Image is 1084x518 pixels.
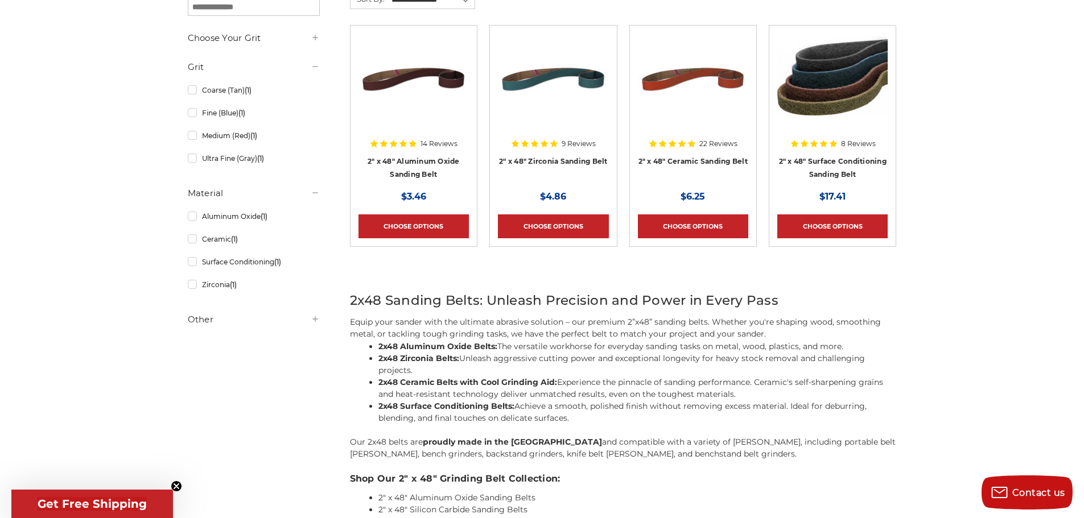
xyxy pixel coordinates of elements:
h2: 2x48 Sanding Belts: Unleash Precision and Power in Every Pass [350,291,897,310]
span: $4.86 [540,191,566,202]
span: (1) [238,109,245,117]
span: $6.25 [681,191,705,202]
span: Get Free Shipping [38,497,147,511]
a: Choose Options [358,214,469,238]
span: (1) [261,212,267,221]
a: Choose Options [638,214,748,238]
a: Choose Options [777,214,888,238]
strong: 2x48 Zirconia Belts: [378,353,459,363]
a: Fine (Blue) [188,103,320,123]
p: Our 2x48 belts are and compatible with a variety of [PERSON_NAME], including portable belt [PERSO... [350,436,897,460]
strong: 2x48 Aluminum Oxide Belts: [378,341,497,351]
span: (1) [231,235,238,243]
li: The versatile workhorse for everyday sanding tasks on metal, wood, plastics, and more. [378,341,897,353]
span: (1) [245,86,252,94]
span: (1) [250,131,257,140]
li: Unleash aggressive cutting power and exceptional longevity for heavy stock removal and challengin... [378,353,897,376]
h3: Shop Our 2" x 48" Grinding Belt Collection: [350,472,897,486]
button: Contact us [982,475,1073,509]
a: 2" x 48" Sanding Belt - Zirconia [498,34,608,179]
strong: 2x48 Surface Conditioning Belts: [378,401,514,411]
h5: Grit [188,60,320,74]
div: Get Free ShippingClose teaser [11,490,173,518]
li: Experience the pinnacle of sanding performance. Ceramic's self-sharpening grains and heat-resista... [378,376,897,400]
a: Surface Conditioning [188,252,320,272]
span: (1) [274,258,281,266]
button: Close teaser [171,480,182,492]
img: 2" x 48" Sanding Belt - Aluminum Oxide [358,34,469,125]
span: $3.46 [401,191,426,202]
span: $17.41 [819,191,846,202]
span: Contact us [1012,487,1065,498]
p: Equip your sander with the ultimate abrasive solution – our premium 2”x48” sanding belts. Whether... [350,316,897,340]
h5: Choose Your Grit [188,31,320,45]
img: 2" x 48" Sanding Belt - Zirconia [498,34,608,125]
a: 2" x 48" Silicon Carbide Sanding Belts [378,504,527,515]
img: 2"x48" Surface Conditioning Sanding Belts [777,34,888,125]
span: (1) [230,280,237,289]
a: Choose Options [498,214,608,238]
strong: proudly made in the [GEOGRAPHIC_DATA] [423,437,602,447]
a: Ultra Fine (Gray) [188,148,320,168]
a: Medium (Red) [188,126,320,146]
strong: 2x48 Ceramic Belts with Cool Grinding Aid: [378,377,557,387]
h5: Material [188,187,320,200]
img: 2" x 48" Sanding Belt - Ceramic [638,34,748,125]
a: 2"x48" Surface Conditioning Sanding Belts [777,34,888,179]
a: Aluminum Oxide [188,206,320,226]
a: 2" x 48" Aluminum Oxide Sanding Belts [378,492,535,503]
h5: Other [188,313,320,326]
a: 2" x 48" Sanding Belt - Ceramic [638,34,748,179]
a: Coarse (Tan) [188,80,320,100]
span: (1) [257,154,264,163]
a: Ceramic [188,229,320,249]
a: Zirconia [188,275,320,295]
li: Achieve a smooth, polished finish without removing excess material. Ideal for deburring, blending... [378,400,897,424]
a: 2" x 48" Sanding Belt - Aluminum Oxide [358,34,469,179]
